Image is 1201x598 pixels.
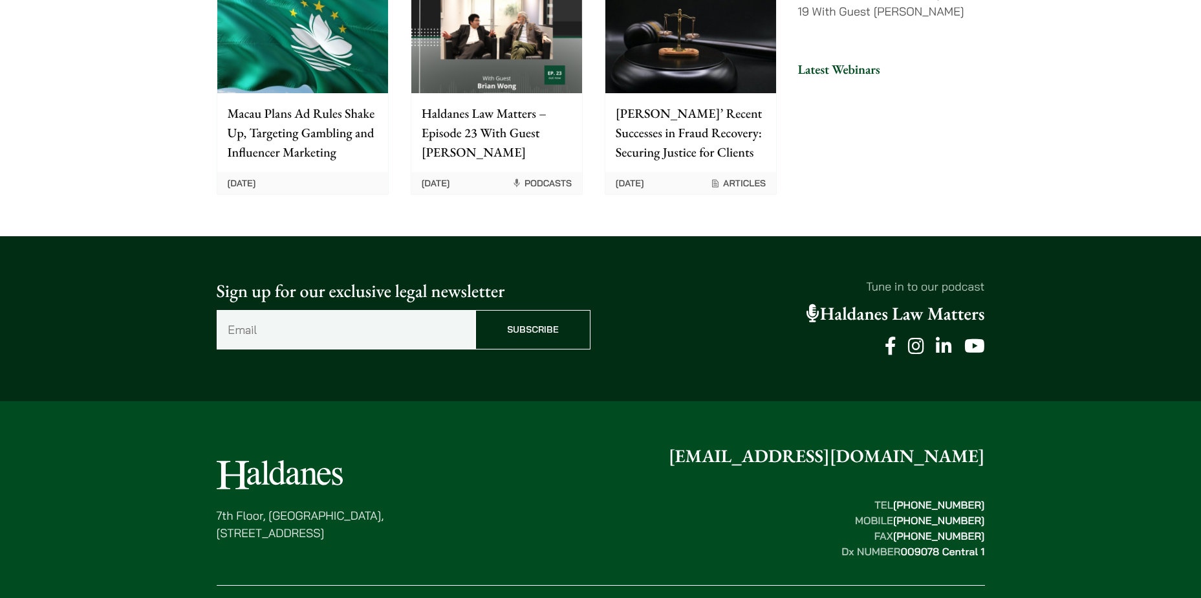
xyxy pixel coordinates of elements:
[217,460,343,489] img: Logo of Haldanes
[611,278,985,295] p: Tune in to our podcast
[893,498,985,511] mark: [PHONE_NUMBER]
[900,545,984,558] mark: 009078 Central 1
[806,302,985,326] a: Haldanes Law Matters
[710,177,766,189] span: Articles
[475,310,590,349] input: Subscribe
[893,514,985,527] mark: [PHONE_NUMBER]
[422,104,572,162] p: Haldanes Law Matters – Episode 23 With Guest [PERSON_NAME]
[841,498,984,558] strong: TEL MOBILE FAX Dx NUMBER
[228,104,378,162] p: Macau Plans Ad Rules Shake Up, Targeting Gambling and Influencer Marketing
[669,445,985,468] a: [EMAIL_ADDRESS][DOMAIN_NAME]
[217,507,384,542] p: 7th Floor, [GEOGRAPHIC_DATA], [STREET_ADDRESS]
[798,61,985,77] h3: Latest Webinars
[228,177,256,189] time: [DATE]
[422,177,450,189] time: [DATE]
[217,278,590,305] p: Sign up for our exclusive legal newsletter
[893,529,985,542] mark: [PHONE_NUMBER]
[616,104,766,162] p: [PERSON_NAME]’ Recent Successes in Fraud Recovery: Securing Justice for Clients
[616,177,644,189] time: [DATE]
[217,310,475,349] input: Email
[512,177,572,189] span: Podcasts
